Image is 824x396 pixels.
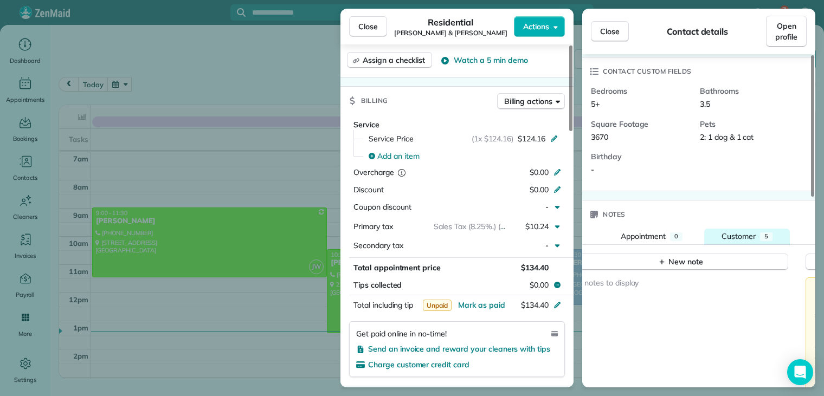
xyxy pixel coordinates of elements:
div: New note [658,256,703,268]
span: Send an invoice and reward your cleaners with tips [368,344,550,354]
button: New note [572,254,788,270]
span: $10.24 [525,222,549,231]
span: Service Price [369,133,414,144]
span: Billing actions [504,96,552,107]
span: Contact custom fields [603,66,692,77]
span: $124.16 [518,133,545,144]
span: Discount [353,185,384,194]
button: Service Price(1x $124.16)$124.16 [362,130,565,147]
span: 0 [674,232,678,240]
span: - [591,165,594,174]
span: - [545,202,549,212]
span: Bathrooms [700,86,800,96]
span: $0.00 [530,185,549,194]
span: $0.00 [530,167,549,177]
span: 5+ [591,99,600,109]
span: Birthday [591,151,691,162]
span: Sales Tax (8.25%.) (8.25%) [434,222,524,231]
span: Open profile [775,21,797,42]
div: Open Intercom Messenger [787,359,813,385]
span: Contact details [667,25,728,38]
span: (1x $124.16) [472,133,514,144]
span: Notes [603,209,626,220]
span: [PERSON_NAME] & [PERSON_NAME] [394,29,507,37]
span: Tips collected [353,280,402,290]
span: - [545,241,549,250]
span: 3670 [591,132,608,142]
span: Customer [722,231,756,241]
span: 3.5 [700,99,710,109]
button: Close [591,21,629,42]
span: Add an item [377,151,420,161]
button: Watch a 5 min demo [441,55,527,66]
button: Assign a checklist [347,52,432,68]
span: No notes to display [572,278,639,288]
span: $134.40 [521,300,549,310]
button: Tips collected$0.00 [349,277,565,293]
span: 2: 1 dog & 1 cat [700,132,754,142]
span: Residential [428,16,474,29]
span: Appointment [621,231,666,241]
span: Primary tax [353,222,393,231]
span: Service [353,120,379,129]
a: Open profile [766,16,807,47]
span: Assign a checklist [363,55,425,66]
span: Coupon discount [353,202,411,212]
span: Total including tip [353,300,413,310]
span: $134.40 [521,263,549,272]
span: Charge customer credit card [368,360,469,369]
span: Square Footage [591,119,691,129]
span: Watch a 5 min demo [454,55,527,66]
span: Secondary tax [353,241,403,250]
span: Close [600,26,620,37]
div: Overcharge [353,167,447,178]
span: Pets [700,119,800,129]
button: Close [349,16,387,37]
button: Mark as paid [458,300,505,310]
span: $0.00 [530,280,549,290]
button: Add an item [362,147,565,165]
span: Total appointment price [353,263,441,272]
span: Actions [523,21,549,32]
span: Close [358,21,378,32]
span: Bedrooms [591,86,691,96]
span: Unpaid [423,300,452,311]
span: 5 [764,232,768,240]
span: Get paid online in no-time! [356,328,447,339]
span: Mark as paid [458,300,505,310]
span: Billing [361,95,388,106]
